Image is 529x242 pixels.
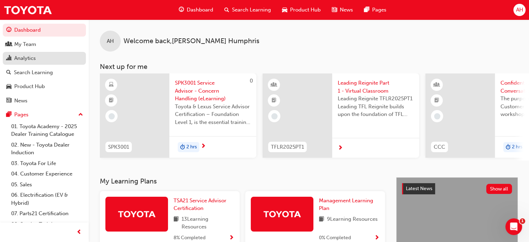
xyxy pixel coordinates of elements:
[100,73,256,158] a: 0SPK3001SPK3001 Service Advisor - Concern Handling (eLearning)Toyota & Lexus Service Advisor Cert...
[187,6,213,14] span: Dashboard
[3,108,86,121] button: Pages
[6,27,11,33] span: guage-icon
[118,208,156,220] img: Trak
[486,184,512,194] button: Show all
[434,96,439,105] span: booktick-icon
[338,95,414,118] span: Leading Reignite TFLR2025PT1 Leading TFL Reignite builds upon the foundation of TFL Reignite, rea...
[276,3,326,17] a: car-iconProduct Hub
[319,215,324,224] span: book-icon
[6,112,11,118] span: pages-icon
[3,52,86,65] a: Analytics
[123,37,259,45] span: Welcome back , [PERSON_NAME] Humphris
[78,110,83,119] span: up-icon
[109,80,114,89] span: learningResourceType_ELEARNING-icon
[174,197,226,212] span: TSA21 Service Advisor Certification
[505,218,522,235] iframe: Intercom live chat
[364,6,369,14] span: pages-icon
[89,63,529,71] h3: Next up for me
[232,6,271,14] span: Search Learning
[406,186,432,192] span: Latest News
[174,215,179,231] span: book-icon
[8,121,86,140] a: 01. Toyota Academy - 2025 Dealer Training Catalogue
[229,235,234,241] span: Show Progress
[520,218,525,224] span: 1
[100,177,385,185] h3: My Learning Plans
[8,158,86,169] a: 03. Toyota For Life
[271,113,278,119] span: learningRecordVerb_NONE-icon
[6,41,11,48] span: people-icon
[14,83,45,91] div: Product Hub
[332,6,337,14] span: news-icon
[271,143,304,151] span: TFLR2025PT1
[3,38,86,51] a: My Team
[319,234,351,242] span: 0 % Completed
[3,24,86,37] a: Dashboard
[319,197,379,212] a: Management Learning Plan
[174,197,234,212] a: TSA21 Service Advisor Certification
[108,143,129,151] span: SPK3001
[14,111,29,119] div: Pages
[14,69,53,77] div: Search Learning
[272,80,276,89] span: learningResourceType_INSTRUCTOR_LED-icon
[8,140,86,158] a: 02. New - Toyota Dealer Induction
[14,54,36,62] div: Analytics
[186,143,197,151] span: 2 hrs
[374,235,379,241] span: Show Progress
[263,73,419,158] a: TFLR2025PT1Leading Reignite Part 1 - Virtual ClassroomLeading Reignite TFLR2025PT1 Leading TFL Re...
[338,145,343,151] span: next-icon
[3,22,86,108] button: DashboardMy TeamAnalyticsSearch LearningProduct HubNews
[8,190,86,208] a: 06. Electrification (EV & Hybrid)
[506,143,511,152] span: duration-icon
[14,40,36,48] div: My Team
[175,79,251,103] span: SPK3001 Service Advisor - Concern Handling (eLearning)
[402,183,512,194] a: Latest NewsShow all
[434,80,439,89] span: learningResourceType_INSTRUCTOR_LED-icon
[109,113,115,119] span: learningRecordVerb_NONE-icon
[175,103,251,126] span: Toyota & Lexus Service Advisor Certification – Foundation Level 1, is the essential training cour...
[512,143,522,151] span: 2 hrs
[326,3,359,17] a: news-iconNews
[6,84,11,90] span: car-icon
[14,97,27,105] div: News
[319,197,373,212] span: Management Learning Plan
[340,6,353,14] span: News
[224,6,229,14] span: search-icon
[434,113,440,119] span: learningRecordVerb_NONE-icon
[8,179,86,190] a: 05. Sales
[179,6,184,14] span: guage-icon
[6,98,11,104] span: news-icon
[434,143,445,151] span: CCC
[3,66,86,79] a: Search Learning
[182,215,234,231] span: 13 Learning Resources
[6,70,11,76] span: search-icon
[250,78,253,84] span: 0
[272,96,276,105] span: booktick-icon
[8,219,86,230] a: 08. Service Training
[3,94,86,107] a: News
[372,6,386,14] span: Pages
[282,6,287,14] span: car-icon
[8,169,86,179] a: 04. Customer Experience
[201,143,206,150] span: next-icon
[290,6,321,14] span: Product Hub
[174,234,206,242] span: 8 % Completed
[8,208,86,219] a: 07. Parts21 Certification
[77,228,82,237] span: prev-icon
[219,3,276,17] a: search-iconSearch Learning
[3,80,86,93] a: Product Hub
[3,2,52,18] img: Trak
[516,6,523,14] span: AH
[6,55,11,62] span: chart-icon
[107,37,114,45] span: AH
[338,79,414,95] span: Leading Reignite Part 1 - Virtual Classroom
[327,215,378,224] span: 9 Learning Resources
[513,4,526,16] button: AH
[173,3,219,17] a: guage-iconDashboard
[359,3,392,17] a: pages-iconPages
[109,96,114,105] span: booktick-icon
[180,143,185,152] span: duration-icon
[263,208,301,220] img: Trak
